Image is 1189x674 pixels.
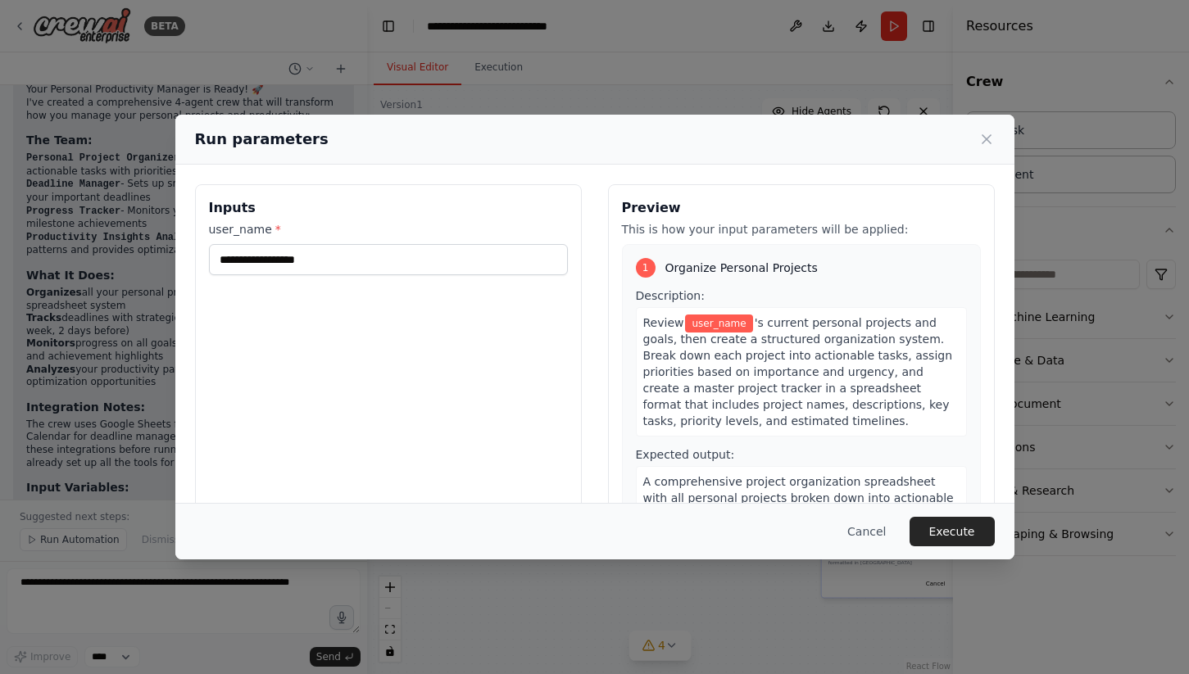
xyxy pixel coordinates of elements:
span: A comprehensive project organization spreadsheet with all personal projects broken down into acti... [643,475,954,570]
h3: Preview [622,198,981,218]
button: Execute [910,517,995,546]
h3: Inputs [209,198,568,218]
span: Variable: user_name [685,314,752,332]
p: This is how your input parameters will be applied: [622,221,981,237]
div: 1 [636,258,656,278]
span: Review [643,316,684,329]
h2: Run parameters [195,128,329,151]
button: Cancel [834,517,899,546]
span: 's current personal projects and goals, then create a structured organization system. Break down ... [643,316,953,427]
span: Expected output: [636,448,735,461]
label: user_name [209,221,568,237]
span: Description: [636,289,705,302]
span: Organize Personal Projects [665,260,818,276]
